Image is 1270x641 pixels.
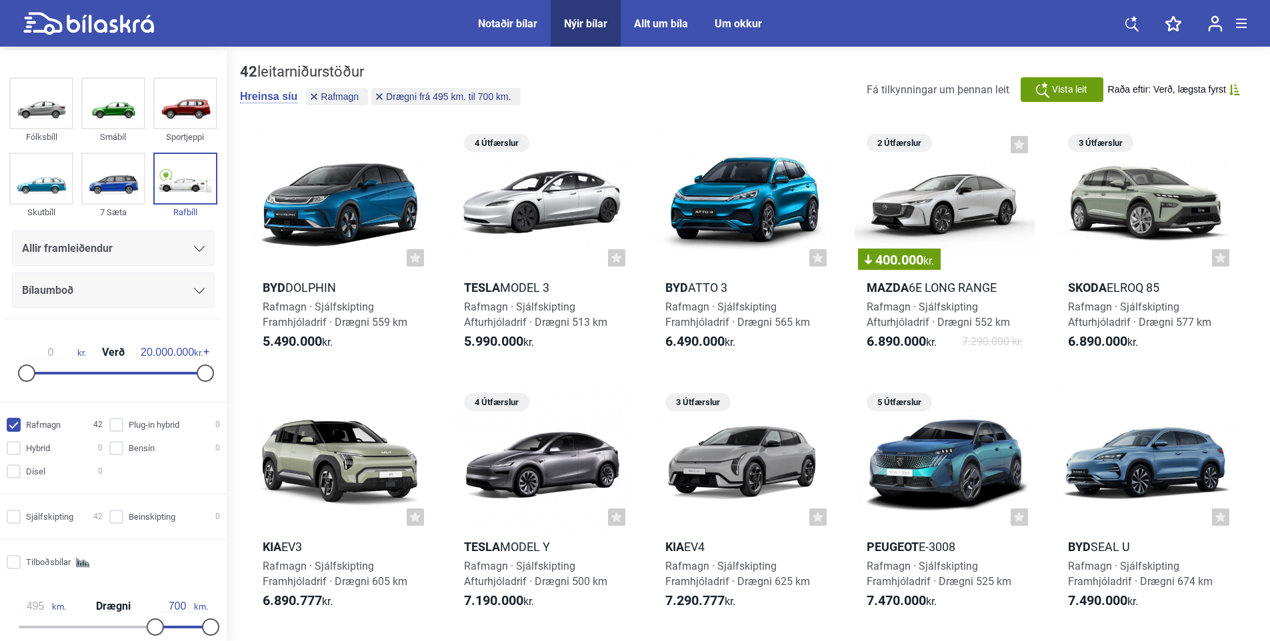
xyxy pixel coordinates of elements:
[9,205,73,220] div: Skutbíll
[263,560,407,588] span: Rafmagn · Sjálfskipting Framhjóladrif · Drægni 605 km
[263,592,322,608] b: 6.890.777
[93,418,103,432] span: 42
[263,301,407,328] span: Rafmagn · Sjálfskipting Framhjóladrif · Drægni 559 km
[1108,84,1226,95] span: Raða eftir: Verð, lægsta fyrst
[464,301,607,328] span: Rafmagn · Sjálfskipting Afturhjóladrif · Drægni 513 km
[26,555,71,569] span: Tilboðsbílar
[665,592,725,608] b: 7.290.777
[240,63,524,81] div: leitarniðurstöður
[653,280,833,295] h2: Atto 3
[1068,281,1107,295] b: Skoda
[161,600,208,612] span: km.
[672,393,724,411] span: 3 Útfærslur
[471,393,523,411] span: 4 Útfærslur
[452,280,632,295] h2: Model 3
[653,129,833,362] a: BYDAtto 3Rafmagn · SjálfskiptingFramhjóladrif · Drægni 565 km6.490.000kr.
[1068,592,1127,608] b: 7.490.000
[263,334,333,350] span: kr.
[1108,84,1240,95] button: Raða eftir: Verð, lægsta fyrst
[1068,333,1127,349] b: 6.890.000
[93,510,103,524] span: 42
[855,388,1035,621] a: 5 ÚtfærslurPeugeote-3008Rafmagn · SjálfskiptingFramhjóladrif · Drægni 525 km7.470.000kr.
[26,441,50,455] span: Hybrid
[98,464,103,478] span: 0
[306,88,368,105] button: Rafmagn
[1068,560,1213,588] span: Rafmagn · Sjálfskipting Framhjóladrif · Drægni 674 km
[153,205,217,220] div: Rafbíll
[1056,539,1236,554] h2: Seal U
[665,301,810,328] span: Rafmagn · Sjálfskipting Framhjóladrif · Drægni 565 km
[867,281,909,295] b: Mazda
[215,510,220,524] span: 0
[665,333,725,349] b: 6.490.000
[564,17,607,30] a: Nýir bílar
[93,601,134,612] span: Drægni
[1068,334,1138,350] span: kr.
[129,510,175,524] span: Beinskipting
[464,593,534,609] span: kr.
[471,134,523,152] span: 4 Útfærslur
[464,560,607,588] span: Rafmagn · Sjálfskipting Afturhjóladrif · Drægni 500 km
[855,129,1035,362] a: 2 Útfærslur400.000kr.Mazda6e Long rangeRafmagn · SjálfskiptingAfturhjóladrif · Drægni 552 km6.890...
[1052,83,1087,97] span: Vista leit
[129,441,155,455] span: Bensín
[464,333,523,349] b: 5.990.000
[634,17,688,30] a: Allt um bíla
[251,129,431,362] a: BYDDolphinRafmagn · SjálfskiptingFramhjóladrif · Drægni 559 km5.490.000kr.
[452,388,632,621] a: 4 ÚtfærslurTeslaModel YRafmagn · SjálfskiptingAfturhjóladrif · Drægni 500 km7.190.000kr.
[215,418,220,432] span: 0
[867,593,937,609] span: kr.
[464,334,534,350] span: kr.
[867,83,1009,96] span: Fá tilkynningar um þennan leit
[1068,301,1211,328] span: Rafmagn · Sjálfskipting Afturhjóladrif · Drægni 577 km
[81,129,145,145] div: Smábíl
[26,418,61,432] span: Rafmagn
[665,593,735,609] span: kr.
[665,334,735,350] span: kr.
[9,129,73,145] div: Fólksbíll
[22,239,113,258] span: Allir framleiðendur
[464,540,500,554] b: Tesla
[263,593,333,609] span: kr.
[26,510,73,524] span: Sjálfskipting
[478,17,537,30] a: Notaðir bílar
[962,334,1023,350] span: 7.290.000 kr.
[452,539,632,554] h2: Model Y
[653,539,833,554] h2: EV4
[1208,15,1223,32] img: user-login.svg
[653,388,833,621] a: 3 ÚtfærslurKiaEV4Rafmagn · SjálfskiptingFramhjóladrif · Drægni 625 km7.290.777kr.
[24,346,86,358] span: kr.
[251,539,431,554] h2: EV3
[1056,129,1236,362] a: 3 ÚtfærslurSkodaElroq 85Rafmagn · SjálfskiptingAfturhjóladrif · Drægni 577 km6.890.000kr.
[873,134,925,152] span: 2 Útfærslur
[867,301,1010,328] span: Rafmagn · Sjálfskipting Afturhjóladrif · Drægni 552 km
[665,560,810,588] span: Rafmagn · Sjálfskipting Framhjóladrif · Drægni 625 km
[215,441,220,455] span: 0
[1068,593,1138,609] span: kr.
[873,393,925,411] span: 5 Útfærslur
[923,255,934,267] span: kr.
[867,333,926,349] b: 6.890.000
[321,92,359,101] span: Rafmagn
[665,540,684,554] b: Kia
[865,253,934,267] span: 400.000
[263,540,281,554] b: Kia
[665,281,688,295] b: BYD
[263,333,322,349] b: 5.490.000
[251,280,431,295] h2: Dolphin
[855,539,1035,554] h2: e-3008
[464,281,500,295] b: Tesla
[715,17,762,30] a: Um okkur
[153,129,217,145] div: Sportjeppi
[1056,280,1236,295] h2: Elroq 85
[129,418,179,432] span: Plug-in hybrid
[867,540,919,554] b: Peugeot
[867,592,926,608] b: 7.470.000
[1056,388,1236,621] a: BYDSeal URafmagn · SjálfskiptingFramhjóladrif · Drægni 674 km7.490.000kr.
[386,92,511,101] span: Drægni frá 495 km. til 700 km.
[98,441,103,455] span: 0
[141,346,203,358] span: kr.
